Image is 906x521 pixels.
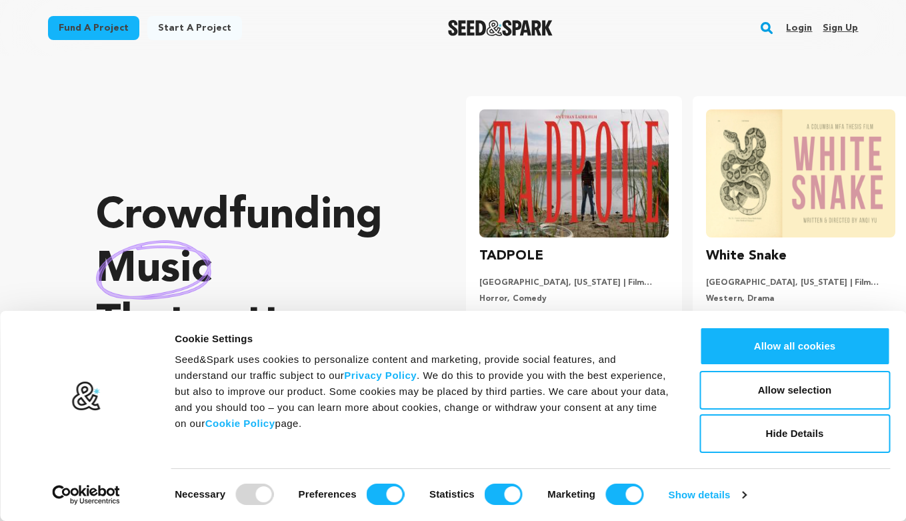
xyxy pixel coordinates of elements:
[147,16,242,40] a: Start a project
[28,485,145,505] a: Usercentrics Cookiebot - opens in a new window
[823,17,858,39] a: Sign up
[706,294,895,304] p: Western, Drama
[175,352,669,432] div: Seed&Spark uses cookies to personalize content and marketing, provide social features, and unders...
[429,488,475,500] strong: Statistics
[175,488,225,500] strong: Necessary
[699,414,890,453] button: Hide Details
[479,109,669,237] img: TADPOLE image
[96,190,413,350] p: Crowdfunding that .
[448,20,553,36] img: Seed&Spark Logo Dark Mode
[344,370,417,381] a: Privacy Policy
[448,20,553,36] a: Seed&Spark Homepage
[71,381,101,412] img: logo
[174,478,175,479] legend: Consent Selection
[706,109,895,237] img: White Snake image
[669,485,746,505] a: Show details
[96,240,211,300] img: hand sketched image
[186,302,342,345] span: matters
[786,17,812,39] a: Login
[205,418,275,429] a: Cookie Policy
[479,278,669,288] p: [GEOGRAPHIC_DATA], [US_STATE] | Film Short
[699,327,890,366] button: Allow all cookies
[48,16,139,40] a: Fund a project
[175,331,669,347] div: Cookie Settings
[479,245,543,267] h3: TADPOLE
[706,245,787,267] h3: White Snake
[706,278,895,288] p: [GEOGRAPHIC_DATA], [US_STATE] | Film Short
[479,294,669,304] p: Horror, Comedy
[299,488,357,500] strong: Preferences
[547,488,595,500] strong: Marketing
[699,371,890,410] button: Allow selection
